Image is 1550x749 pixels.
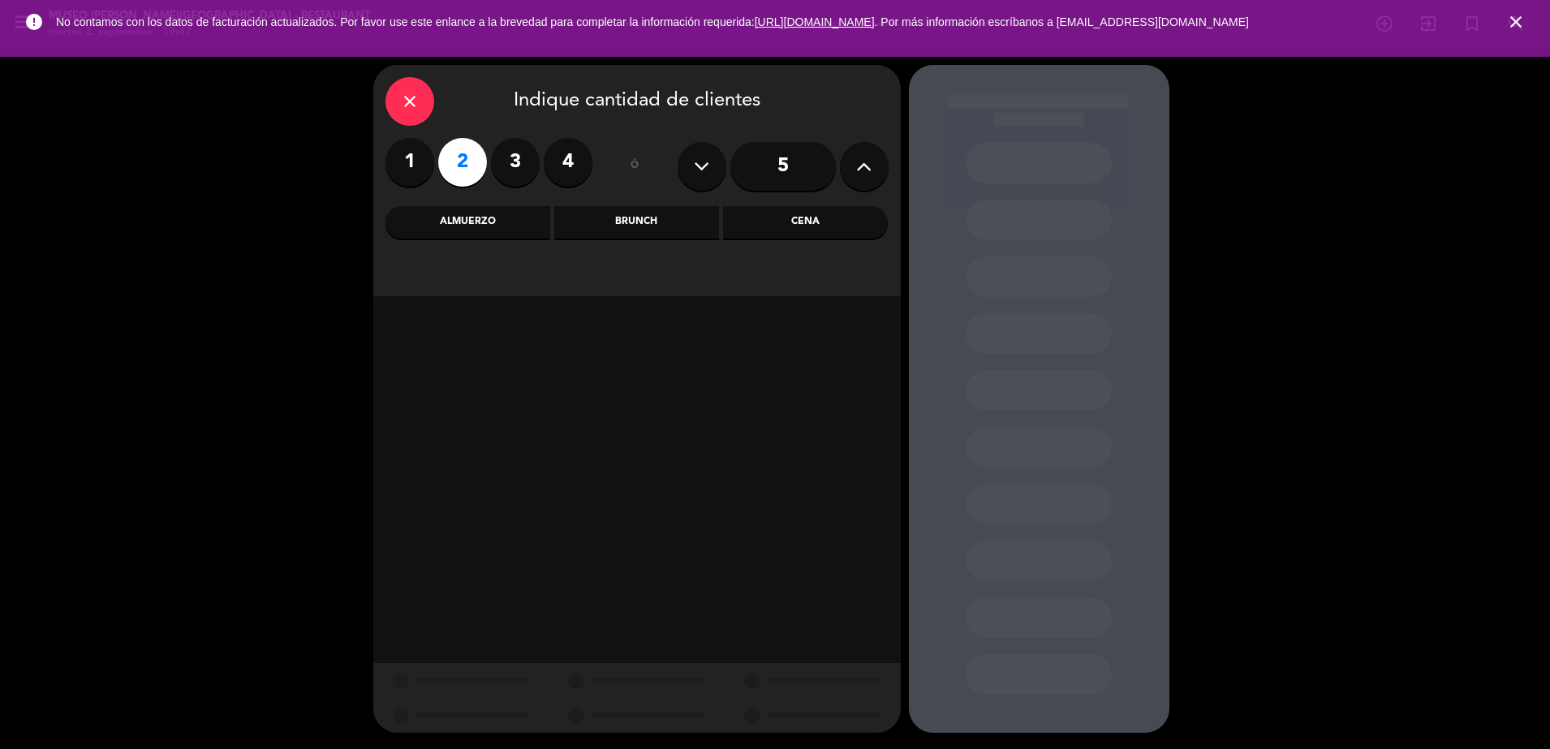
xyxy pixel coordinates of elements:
[491,138,540,187] label: 3
[554,206,719,239] div: Brunch
[875,15,1249,28] a: . Por más información escríbanos a [EMAIL_ADDRESS][DOMAIN_NAME]
[609,138,661,195] div: ó
[56,15,1249,28] span: No contamos con los datos de facturación actualizados. Por favor use este enlance a la brevedad p...
[385,206,550,239] div: Almuerzo
[1506,12,1526,32] i: close
[544,138,592,187] label: 4
[400,92,420,111] i: close
[755,15,875,28] a: [URL][DOMAIN_NAME]
[723,206,888,239] div: Cena
[24,12,44,32] i: error
[438,138,487,187] label: 2
[385,77,889,126] div: Indique cantidad de clientes
[385,138,434,187] label: 1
